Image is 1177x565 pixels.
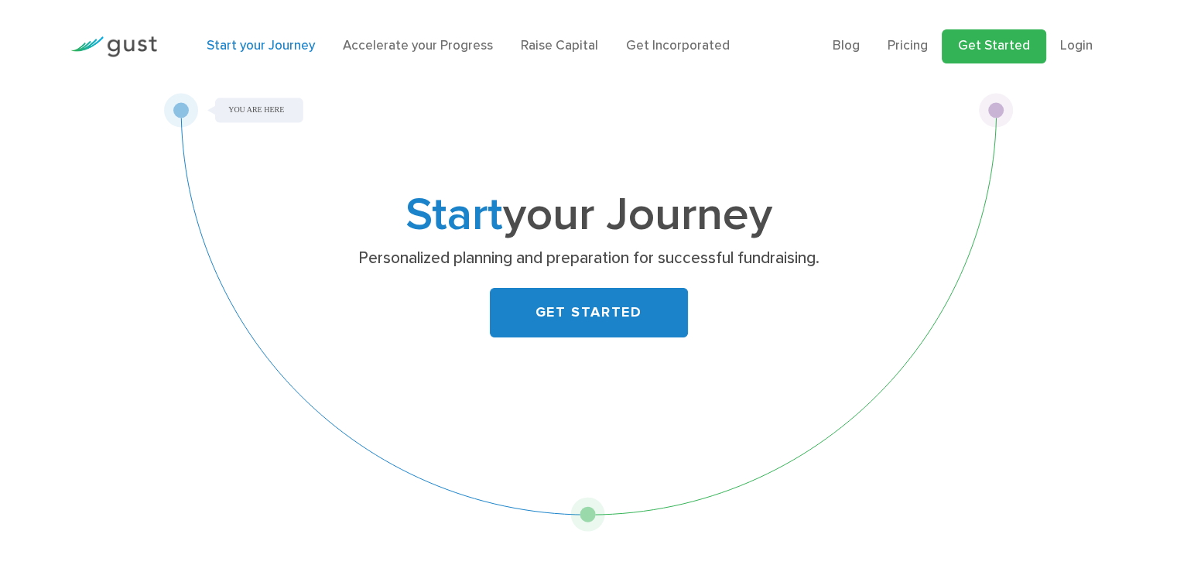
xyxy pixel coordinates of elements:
a: Get Started [942,29,1046,63]
img: Gust Logo [70,36,157,57]
h1: your Journey [283,194,895,237]
p: Personalized planning and preparation for successful fundraising. [289,248,888,269]
a: Start your Journey [207,38,315,53]
a: Accelerate your Progress [343,38,493,53]
a: Get Incorporated [626,38,730,53]
a: Login [1060,38,1093,53]
a: Raise Capital [521,38,598,53]
a: Pricing [888,38,928,53]
a: GET STARTED [490,288,688,337]
a: Blog [833,38,860,53]
span: Start [405,187,503,242]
